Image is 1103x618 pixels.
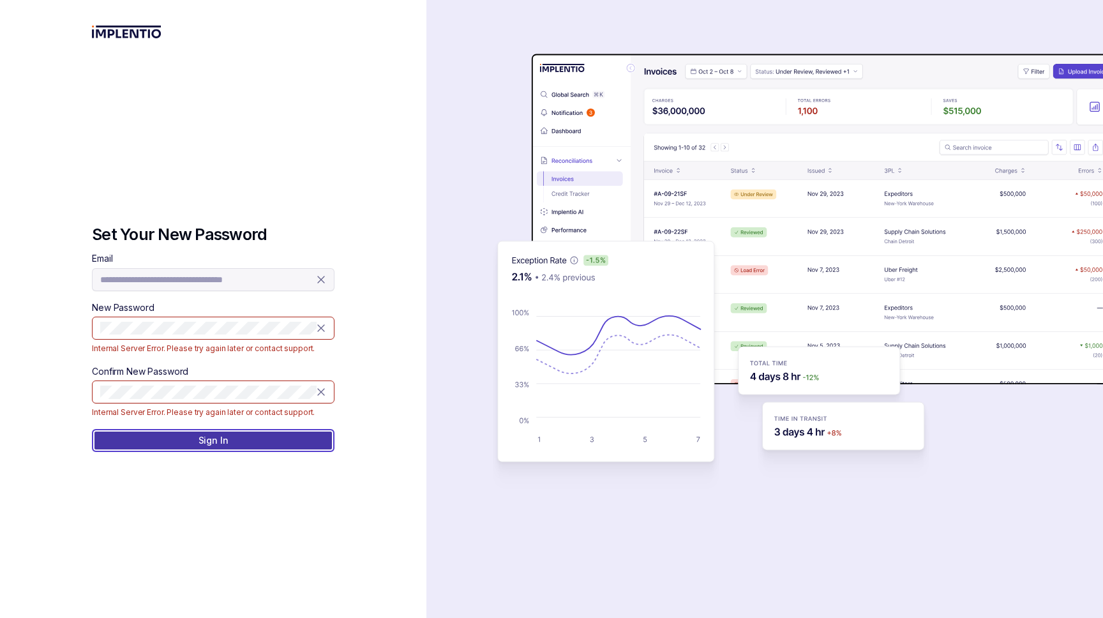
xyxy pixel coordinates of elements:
[92,26,161,38] img: logo
[92,301,154,314] label: New Password
[199,434,229,447] p: Sign In
[303,587,800,618] iframe: Netlify Drawer
[92,342,315,355] span: Internal Server Error. Please try again later or contact support.
[92,365,188,378] label: Confirm New Password
[92,252,112,265] label: Email
[92,429,334,452] button: Sign In
[92,224,334,245] h3: Set Your New Password
[92,406,315,419] span: Internal Server Error. Please try again later or contact support.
